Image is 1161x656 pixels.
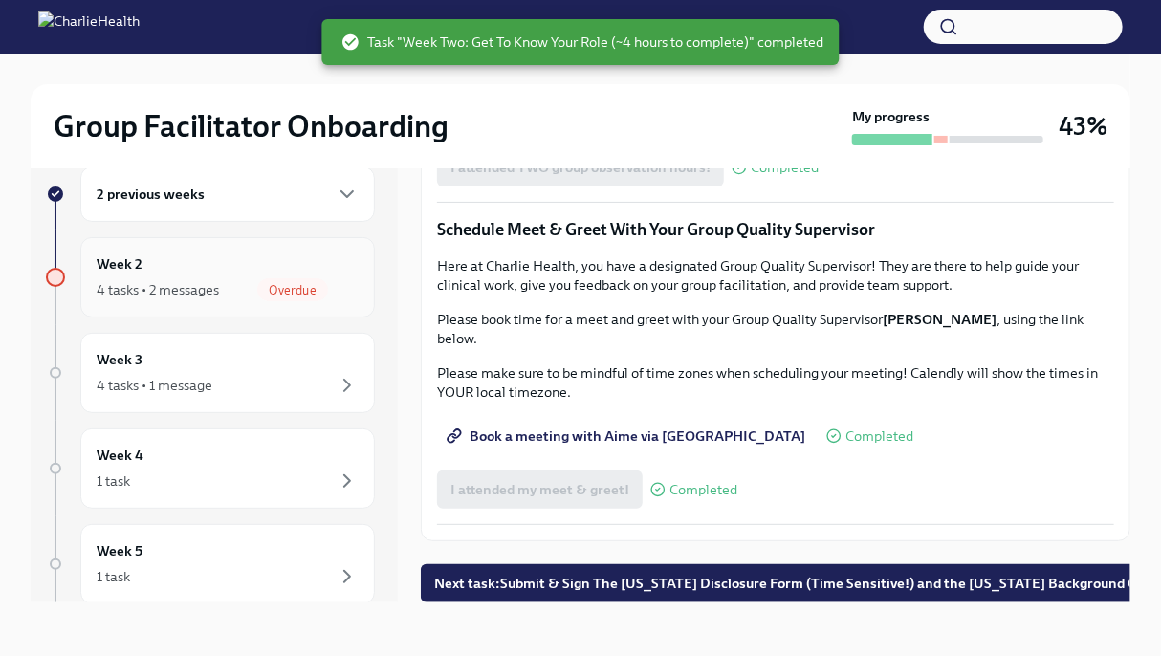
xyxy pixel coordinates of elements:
strong: [PERSON_NAME] [883,311,997,328]
span: Completed [845,429,913,444]
strong: My progress [852,107,930,126]
a: Week 34 tasks • 1 message [46,333,375,413]
p: Here at Charlie Health, you have a designated Group Quality Supervisor! They are there to help gu... [437,256,1114,295]
h6: Week 5 [97,540,142,561]
h6: Week 3 [97,349,142,370]
p: Please book time for a meet and greet with your Group Quality Supervisor , using the link below. [437,310,1114,348]
span: Completed [751,161,819,175]
span: Task "Week Two: Get To Know Your Role (~4 hours to complete)" completed [341,33,824,52]
h2: Group Facilitator Onboarding [54,107,449,145]
div: 1 task [97,471,130,491]
span: Completed [669,483,737,497]
img: CharlieHealth [38,11,140,42]
a: Book a meeting with Aime via [GEOGRAPHIC_DATA] [437,417,819,455]
h6: Week 4 [97,445,143,466]
a: Week 24 tasks • 2 messagesOverdue [46,237,375,317]
span: Overdue [257,283,328,297]
a: Week 41 task [46,428,375,509]
h3: 43% [1059,109,1107,143]
div: 4 tasks • 2 messages [97,280,219,299]
h6: Week 2 [97,253,142,274]
p: Schedule Meet & Greet With Your Group Quality Supervisor [437,218,1114,241]
div: 2 previous weeks [80,166,375,222]
div: 4 tasks • 1 message [97,376,212,395]
p: Please make sure to be mindful of time zones when scheduling your meeting! Calendly will show the... [437,363,1114,402]
a: Week 51 task [46,524,375,604]
div: 1 task [97,567,130,586]
h6: 2 previous weeks [97,184,205,205]
span: Book a meeting with Aime via [GEOGRAPHIC_DATA] [450,426,805,446]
